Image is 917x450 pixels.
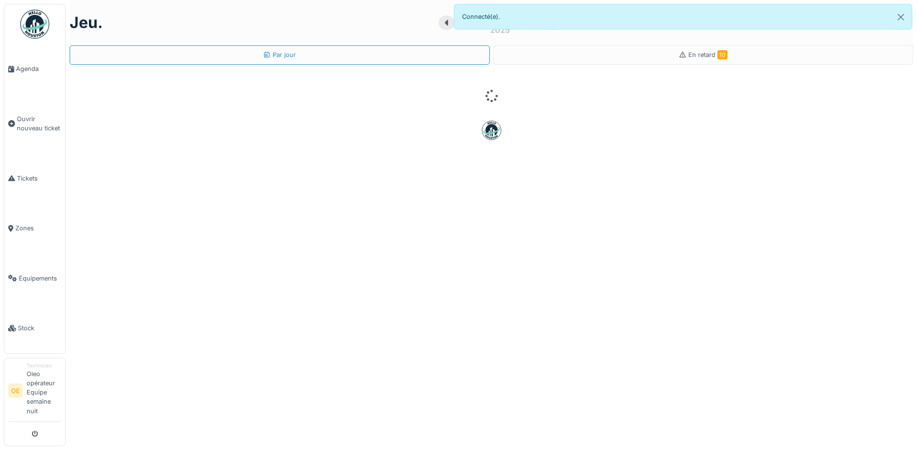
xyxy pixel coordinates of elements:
a: Tickets [4,153,65,203]
button: Close [890,4,912,30]
img: badge-BVDL4wpA.svg [482,121,501,140]
h1: jeu. [70,14,103,32]
a: OE TechnicienOleo opérateur Equipe semaine nuit [8,362,61,422]
div: Par jour [263,50,296,59]
li: OE [8,383,23,398]
span: Zones [15,224,61,233]
div: 2025 [490,24,510,36]
span: En retard [688,51,728,58]
div: Connecté(e). [454,4,913,29]
div: Technicien [27,362,61,369]
a: Stock [4,303,65,353]
a: Ouvrir nouveau ticket [4,94,65,154]
a: Agenda [4,44,65,94]
a: Équipements [4,253,65,303]
span: 10 [717,50,728,59]
span: Équipements [19,274,61,283]
span: Agenda [16,64,61,73]
span: Ouvrir nouveau ticket [17,114,61,133]
img: Badge_color-CXgf-gQk.svg [20,10,49,39]
li: Oleo opérateur Equipe semaine nuit [27,362,61,420]
span: Tickets [17,174,61,183]
span: Stock [18,323,61,333]
a: Zones [4,203,65,253]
